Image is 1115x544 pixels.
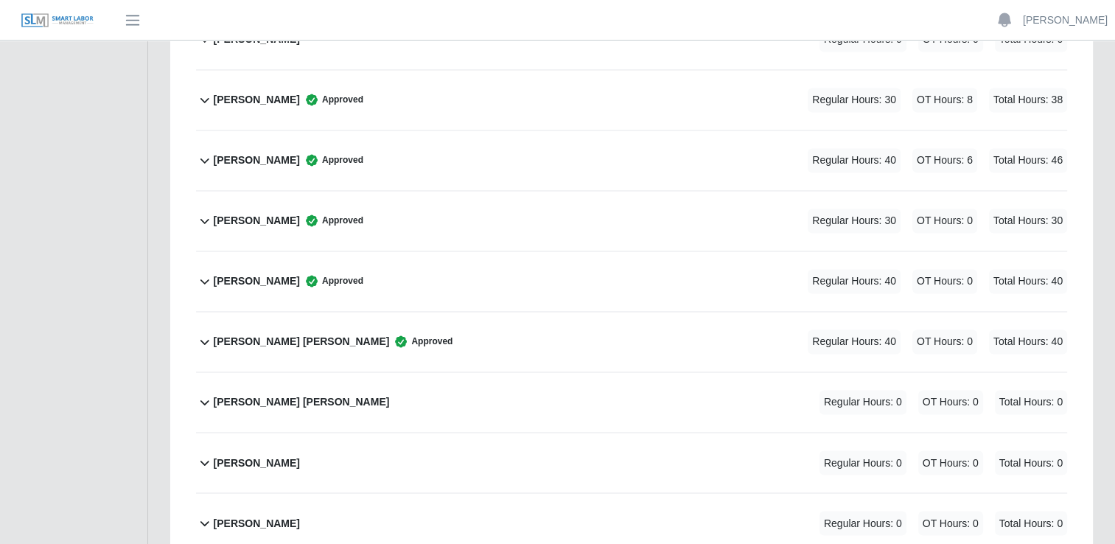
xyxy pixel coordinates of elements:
[918,450,983,475] span: OT Hours: 0
[819,390,906,414] span: Regular Hours: 0
[214,394,390,410] b: [PERSON_NAME] [PERSON_NAME]
[989,269,1067,293] span: Total Hours: 40
[21,13,94,29] img: SLM Logo
[300,92,363,107] span: Approved
[196,433,1067,492] button: [PERSON_NAME] Regular Hours: 0 OT Hours: 0 Total Hours: 0
[912,329,977,354] span: OT Hours: 0
[995,511,1067,535] span: Total Hours: 0
[196,251,1067,311] button: [PERSON_NAME] Approved Regular Hours: 40 OT Hours: 0 Total Hours: 40
[808,148,901,172] span: Regular Hours: 40
[989,209,1067,233] span: Total Hours: 30
[214,92,300,108] b: [PERSON_NAME]
[808,329,901,354] span: Regular Hours: 40
[214,153,300,168] b: [PERSON_NAME]
[912,148,977,172] span: OT Hours: 6
[989,329,1067,354] span: Total Hours: 40
[989,148,1067,172] span: Total Hours: 46
[918,511,983,535] span: OT Hours: 0
[912,209,977,233] span: OT Hours: 0
[808,209,901,233] span: Regular Hours: 30
[214,515,300,531] b: [PERSON_NAME]
[918,390,983,414] span: OT Hours: 0
[912,88,977,112] span: OT Hours: 8
[214,273,300,289] b: [PERSON_NAME]
[196,312,1067,372] button: [PERSON_NAME] [PERSON_NAME] Approved Regular Hours: 40 OT Hours: 0 Total Hours: 40
[989,88,1067,112] span: Total Hours: 38
[196,70,1067,130] button: [PERSON_NAME] Approved Regular Hours: 30 OT Hours: 8 Total Hours: 38
[196,130,1067,190] button: [PERSON_NAME] Approved Regular Hours: 40 OT Hours: 6 Total Hours: 46
[300,213,363,228] span: Approved
[912,269,977,293] span: OT Hours: 0
[808,88,901,112] span: Regular Hours: 30
[300,153,363,167] span: Approved
[819,450,906,475] span: Regular Hours: 0
[808,269,901,293] span: Regular Hours: 40
[196,372,1067,432] button: [PERSON_NAME] [PERSON_NAME] Regular Hours: 0 OT Hours: 0 Total Hours: 0
[995,450,1067,475] span: Total Hours: 0
[389,334,452,349] span: Approved
[1023,13,1108,28] a: [PERSON_NAME]
[214,455,300,470] b: [PERSON_NAME]
[196,191,1067,251] button: [PERSON_NAME] Approved Regular Hours: 30 OT Hours: 0 Total Hours: 30
[214,213,300,229] b: [PERSON_NAME]
[819,511,906,535] span: Regular Hours: 0
[995,390,1067,414] span: Total Hours: 0
[300,273,363,288] span: Approved
[214,334,390,349] b: [PERSON_NAME] [PERSON_NAME]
